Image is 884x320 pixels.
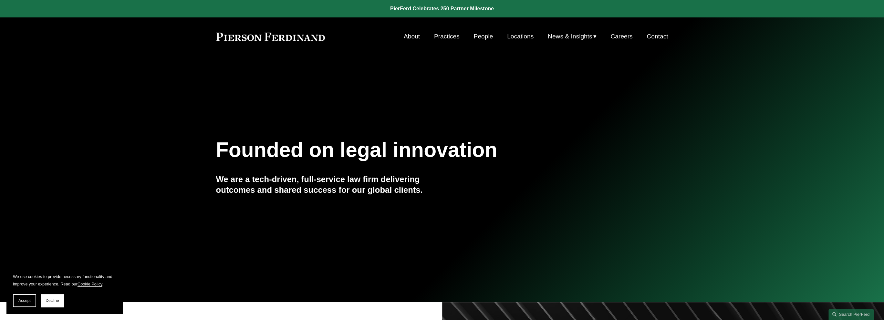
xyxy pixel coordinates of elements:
[13,273,116,288] p: We use cookies to provide necessary functionality and improve your experience. Read our .
[13,294,36,307] button: Accept
[610,30,632,43] a: Careers
[41,294,64,307] button: Decline
[404,30,420,43] a: About
[216,174,442,195] h4: We are a tech-driven, full-service law firm delivering outcomes and shared success for our global...
[78,282,102,286] a: Cookie Policy
[6,266,123,314] section: Cookie banner
[216,138,593,162] h1: Founded on legal innovation
[434,30,460,43] a: Practices
[647,30,668,43] a: Contact
[548,30,597,43] a: folder dropdown
[548,31,592,42] span: News & Insights
[828,309,874,320] a: Search this site
[474,30,493,43] a: People
[46,298,59,303] span: Decline
[18,298,31,303] span: Accept
[507,30,534,43] a: Locations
